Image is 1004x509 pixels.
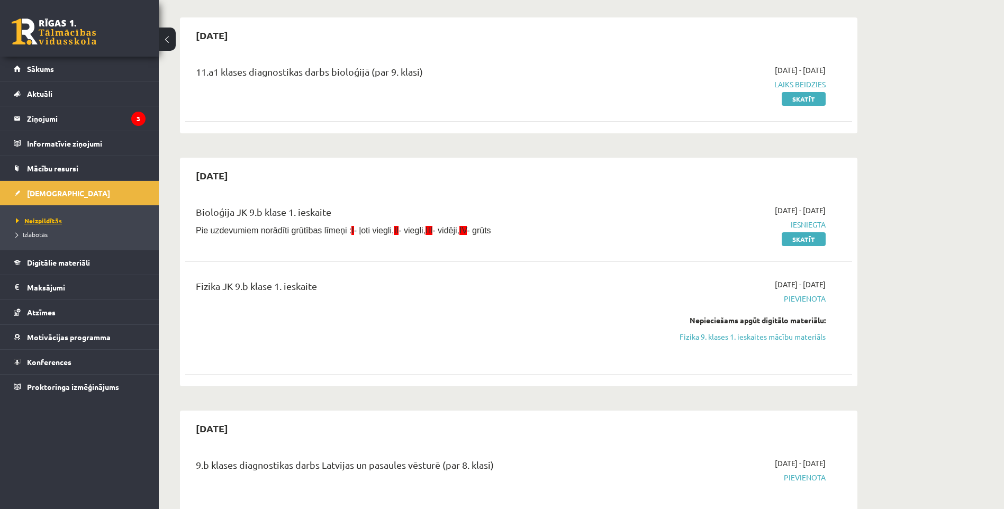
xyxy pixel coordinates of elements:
[196,226,491,235] span: Pie uzdevumiem norādīti grūtības līmeņi : - ļoti viegli, - viegli, - vidēji, - grūts
[626,315,826,326] div: Nepieciešams apgūt digitālo materiālu:
[14,350,146,374] a: Konferences
[426,226,432,235] span: III
[27,89,52,98] span: Aktuāli
[196,65,610,84] div: 11.a1 klases diagnostikas darbs bioloģijā (par 9. klasi)
[626,472,826,483] span: Pievienota
[196,205,610,224] div: Bioloģija JK 9.b klase 1. ieskaite
[626,219,826,230] span: Iesniegta
[775,205,826,216] span: [DATE] - [DATE]
[131,112,146,126] i: 3
[14,57,146,81] a: Sākums
[782,232,826,246] a: Skatīt
[351,226,354,235] span: I
[14,375,146,399] a: Proktoringa izmēģinājums
[196,458,610,477] div: 9.b klases diagnostikas darbs Latvijas un pasaules vēsturē (par 8. klasi)
[14,131,146,156] a: Informatīvie ziņojumi
[16,230,148,239] a: Izlabotās
[27,188,110,198] span: [DEMOGRAPHIC_DATA]
[185,163,239,188] h2: [DATE]
[775,65,826,76] span: [DATE] - [DATE]
[775,458,826,469] span: [DATE] - [DATE]
[14,250,146,275] a: Digitālie materiāli
[14,325,146,349] a: Motivācijas programma
[27,131,146,156] legend: Informatīvie ziņojumi
[16,216,62,225] span: Neizpildītās
[626,331,826,342] a: Fizika 9. klases 1. ieskaites mācību materiāls
[14,181,146,205] a: [DEMOGRAPHIC_DATA]
[196,279,610,298] div: Fizika JK 9.b klase 1. ieskaite
[782,92,826,106] a: Skatīt
[12,19,96,45] a: Rīgas 1. Tālmācības vidusskola
[185,23,239,48] h2: [DATE]
[27,307,56,317] span: Atzīmes
[27,382,119,392] span: Proktoringa izmēģinājums
[27,332,111,342] span: Motivācijas programma
[14,81,146,106] a: Aktuāli
[626,293,826,304] span: Pievienota
[14,106,146,131] a: Ziņojumi3
[14,156,146,180] a: Mācību resursi
[14,300,146,324] a: Atzīmes
[394,226,399,235] span: II
[14,275,146,299] a: Maksājumi
[27,163,78,173] span: Mācību resursi
[626,79,826,90] span: Laiks beidzies
[27,357,71,367] span: Konferences
[27,64,54,74] span: Sākums
[459,226,467,235] span: IV
[775,279,826,290] span: [DATE] - [DATE]
[27,258,90,267] span: Digitālie materiāli
[27,106,146,131] legend: Ziņojumi
[16,230,48,239] span: Izlabotās
[16,216,148,225] a: Neizpildītās
[185,416,239,441] h2: [DATE]
[27,275,146,299] legend: Maksājumi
